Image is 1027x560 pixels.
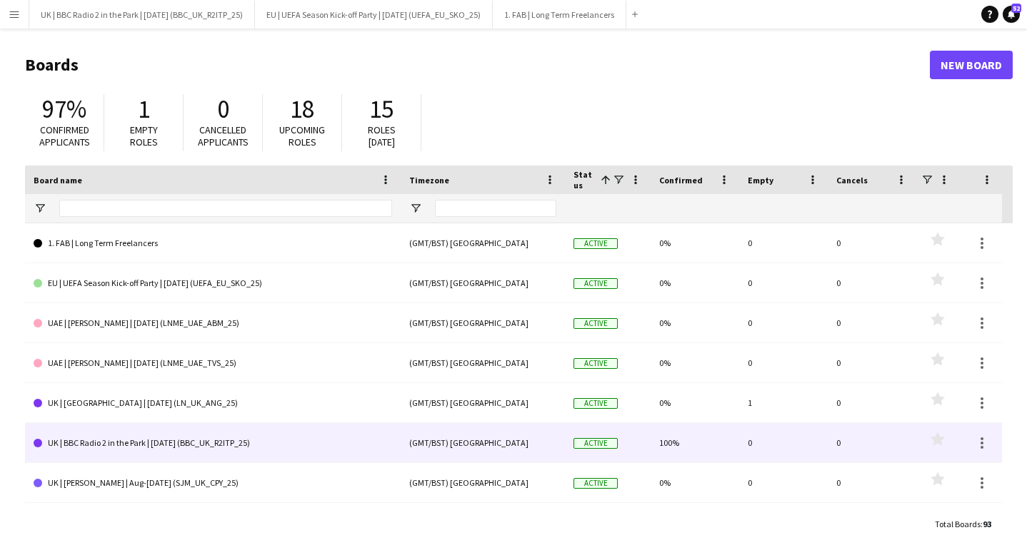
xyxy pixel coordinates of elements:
[34,263,392,303] a: EU | UEFA Season Kick-off Party | [DATE] (UEFA_EU_SKO_25)
[401,303,565,342] div: (GMT/BST) [GEOGRAPHIC_DATA]
[29,1,255,29] button: UK | BBC Radio 2 in the Park | [DATE] (BBC_UK_R2ITP_25)
[25,54,930,76] h1: Boards
[369,93,394,125] span: 15
[739,303,828,342] div: 0
[34,223,392,263] a: 1. FAB | Long Term Freelancers
[493,1,626,29] button: 1. FAB | Long Term Freelancers
[573,358,618,369] span: Active
[573,438,618,449] span: Active
[401,343,565,382] div: (GMT/BST) [GEOGRAPHIC_DATA]
[198,123,249,148] span: Cancelled applicants
[34,175,82,185] span: Board name
[401,223,565,263] div: (GMT/BST) [GEOGRAPHIC_DATA]
[290,93,314,125] span: 18
[573,278,618,289] span: Active
[573,318,618,329] span: Active
[651,383,739,422] div: 0%
[34,303,392,343] a: UAE | [PERSON_NAME] | [DATE] (LNME_UAE_ABM_25)
[34,383,392,423] a: UK | [GEOGRAPHIC_DATA] | [DATE] (LN_UK_ANG_25)
[828,303,916,342] div: 0
[34,463,392,503] a: UK | [PERSON_NAME] | Aug-[DATE] (SJM_UK_CPY_25)
[34,202,46,215] button: Open Filter Menu
[573,169,595,190] span: Status
[573,238,618,249] span: Active
[1011,4,1021,13] span: 52
[39,123,90,148] span: Confirmed applicants
[401,503,565,542] div: (GMT/BST) [GEOGRAPHIC_DATA]
[828,263,916,302] div: 0
[828,503,916,542] div: 0
[748,175,773,185] span: Empty
[138,93,150,125] span: 1
[401,263,565,302] div: (GMT/BST) [GEOGRAPHIC_DATA]
[739,383,828,422] div: 1
[34,343,392,383] a: UAE | [PERSON_NAME] | [DATE] (LNME_UAE_TVS_25)
[401,423,565,462] div: (GMT/BST) [GEOGRAPHIC_DATA]
[828,423,916,462] div: 0
[651,263,739,302] div: 0%
[651,423,739,462] div: 100%
[739,423,828,462] div: 0
[401,383,565,422] div: (GMT/BST) [GEOGRAPHIC_DATA]
[935,519,981,529] span: Total Boards
[659,175,703,185] span: Confirmed
[409,202,422,215] button: Open Filter Menu
[573,478,618,489] span: Active
[836,175,868,185] span: Cancels
[1003,6,1020,23] a: 52
[217,93,229,125] span: 0
[401,463,565,502] div: (GMT/BST) [GEOGRAPHIC_DATA]
[435,200,556,217] input: Timezone Filter Input
[409,175,449,185] span: Timezone
[130,123,158,148] span: Empty roles
[255,1,493,29] button: EU | UEFA Season Kick-off Party | [DATE] (UEFA_EU_SKO_25)
[34,503,392,543] a: UK | Come Together | [DATE] (TEG_UK_CTG_25)
[828,343,916,382] div: 0
[59,200,392,217] input: Board name Filter Input
[42,93,86,125] span: 97%
[651,503,739,542] div: 0%
[368,123,396,148] span: Roles [DATE]
[739,463,828,502] div: 0
[739,343,828,382] div: 0
[34,423,392,463] a: UK | BBC Radio 2 in the Park | [DATE] (BBC_UK_R2ITP_25)
[828,223,916,263] div: 0
[279,123,325,148] span: Upcoming roles
[651,223,739,263] div: 0%
[828,463,916,502] div: 0
[651,463,739,502] div: 0%
[828,383,916,422] div: 0
[651,343,739,382] div: 0%
[935,510,991,538] div: :
[930,51,1013,79] a: New Board
[573,398,618,409] span: Active
[739,503,828,542] div: 0
[739,223,828,263] div: 0
[739,263,828,302] div: 0
[651,303,739,342] div: 0%
[983,519,991,529] span: 93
